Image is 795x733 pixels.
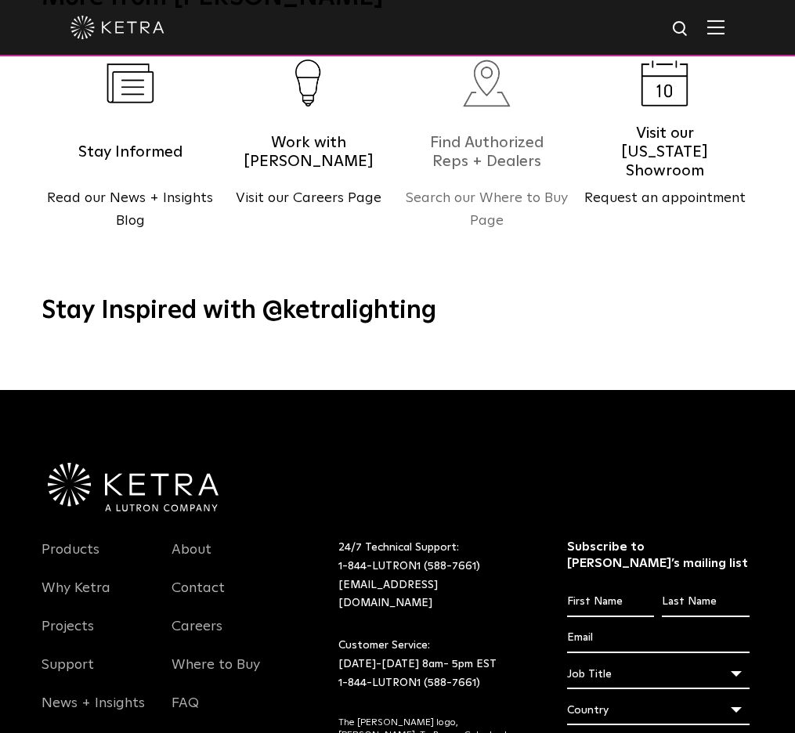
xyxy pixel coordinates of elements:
[567,695,750,725] div: Country
[219,187,398,210] p: Visit our Careers Page
[295,60,321,107] img: career-icon
[338,677,480,688] a: 1-844-LUTRON1 (588-7661)
[567,587,655,617] input: First Name
[107,63,154,103] img: paper-icon
[242,132,375,172] h5: Work with [PERSON_NAME]
[172,618,222,654] a: Careers
[671,20,691,39] img: search icon
[42,187,220,233] p: Read our News + Insights Blog
[567,659,750,689] div: Job Title
[219,38,398,256] a: career-icon Work with [PERSON_NAME] Visit our Careers Page
[42,38,220,256] a: paper-icon Stay Informed Read our News + Insights Blog
[70,16,164,39] img: ketra-logo-2019-white
[338,637,528,692] p: Customer Service: [DATE]-[DATE] 8am- 5pm EST
[42,295,754,328] h3: Stay Inspired with @ketralighting
[662,587,750,617] input: Last Name
[42,580,110,616] a: Why Ketra
[462,60,511,107] img: marker-icon
[172,541,211,577] a: About
[567,539,750,572] h3: Subscribe to [PERSON_NAME]’s mailing list
[172,695,199,731] a: FAQ
[338,539,528,613] p: 24/7 Technical Support:
[707,20,725,34] img: Hamburger%20Nav.svg
[398,187,576,233] p: Search our Where to Buy Page
[338,561,480,572] a: 1-844-LUTRON1 (588-7661)
[338,580,438,609] a: [EMAIL_ADDRESS][DOMAIN_NAME]
[420,132,553,172] h5: Find Authorized Reps + Dealers
[172,580,225,616] a: Contact
[641,60,688,107] img: calendar-icon
[48,463,219,511] img: Ketra-aLutronCo_White_RGB
[576,38,754,256] a: calendar-icon Visit our [US_STATE] Showroom Request an appointment
[172,656,260,692] a: Where to Buy
[567,623,750,653] input: Email
[576,187,754,210] p: Request an appointment
[42,656,94,692] a: Support
[172,539,279,731] div: Navigation Menu
[598,132,732,172] h5: Visit our [US_STATE] Showroom
[398,38,576,256] a: marker-icon Find Authorized Reps + Dealers Search our Where to Buy Page
[42,541,99,577] a: Products
[63,132,197,172] h5: Stay Informed
[42,695,145,731] a: News + Insights
[42,618,94,654] a: Projects
[42,539,149,731] div: Navigation Menu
